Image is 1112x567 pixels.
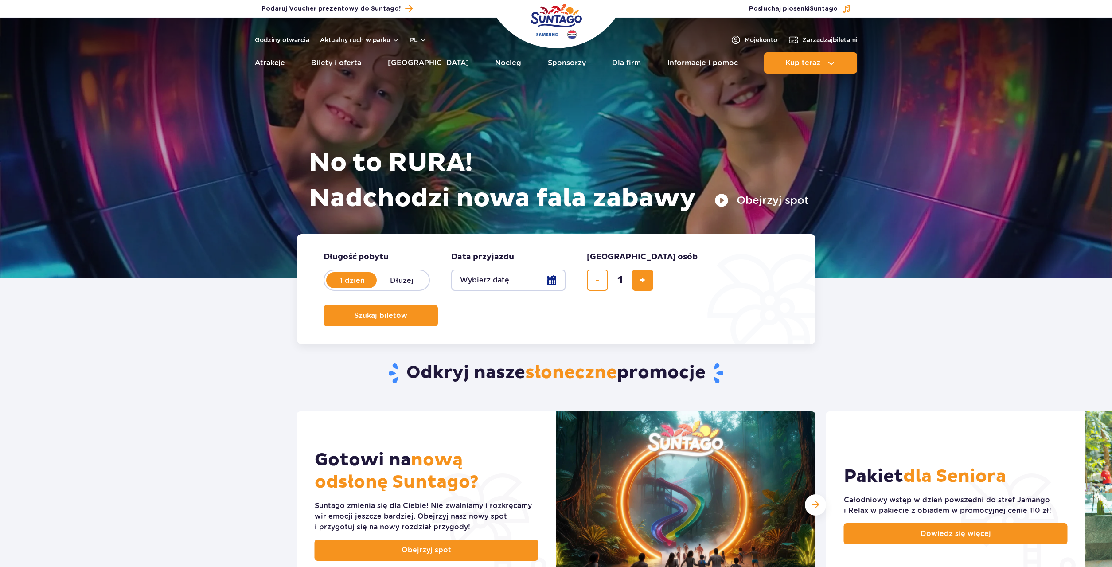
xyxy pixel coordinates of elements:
span: Podaruj Voucher prezentowy do Suntago! [261,4,401,13]
button: pl [410,35,427,44]
span: [GEOGRAPHIC_DATA] osób [587,252,698,262]
label: 1 dzień [327,271,378,289]
h1: No to RURA! Nadchodzi nowa fala zabawy [309,145,809,216]
h2: Gotowi na [315,449,538,493]
button: Aktualny ruch w parku [320,36,399,43]
span: Zarządzaj biletami [802,35,858,44]
span: Dowiedz się więcej [921,528,991,539]
a: Godziny otwarcia [255,35,309,44]
a: Informacje i pomoc [667,52,738,74]
form: Planowanie wizyty w Park of Poland [297,234,815,344]
span: Kup teraz [785,59,820,67]
span: Długość pobytu [324,252,389,262]
label: Dłużej [377,271,427,289]
a: Zarządzajbiletami [788,35,858,45]
a: Podaruj Voucher prezentowy do Suntago! [261,3,413,15]
button: Posłuchaj piosenkiSuntago [749,4,851,13]
a: Nocleg [495,52,521,74]
button: Obejrzyj spot [714,193,809,207]
button: dodaj bilet [632,270,653,291]
span: Suntago [810,6,838,12]
input: liczba biletów [609,270,631,291]
span: Szukaj biletów [354,312,407,320]
h2: Pakiet [844,465,1006,488]
div: Całodniowy wstęp w dzień powszedni do stref Jamango i Relax w pakiecie z obiadem w promocyjnej ce... [844,495,1068,516]
span: dla Seniora [903,465,1006,488]
span: Data przyjazdu [451,252,514,262]
a: Obejrzyj spot [315,540,538,561]
a: Atrakcje [255,52,285,74]
div: Suntago zmienia się dla Ciebie! Nie zwalniamy i rozkręcamy wir emocji jeszcze bardziej. Obejrzyj ... [315,501,538,532]
button: Wybierz datę [451,270,566,291]
span: Obejrzyj spot [402,545,451,555]
a: Dowiedz się więcej [844,523,1068,544]
span: Posłuchaj piosenki [749,4,838,13]
span: Moje konto [745,35,777,44]
a: Dla firm [612,52,641,74]
span: słoneczne [525,362,617,384]
a: Mojekonto [730,35,777,45]
a: [GEOGRAPHIC_DATA] [388,52,469,74]
a: Bilety i oferta [311,52,361,74]
button: usuń bilet [587,270,608,291]
div: Następny slajd [805,494,826,516]
a: Sponsorzy [548,52,586,74]
button: Kup teraz [764,52,857,74]
span: nową odsłonę Suntago? [315,449,479,493]
button: Szukaj biletów [324,305,438,326]
h2: Odkryj nasze promocje [297,362,815,385]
